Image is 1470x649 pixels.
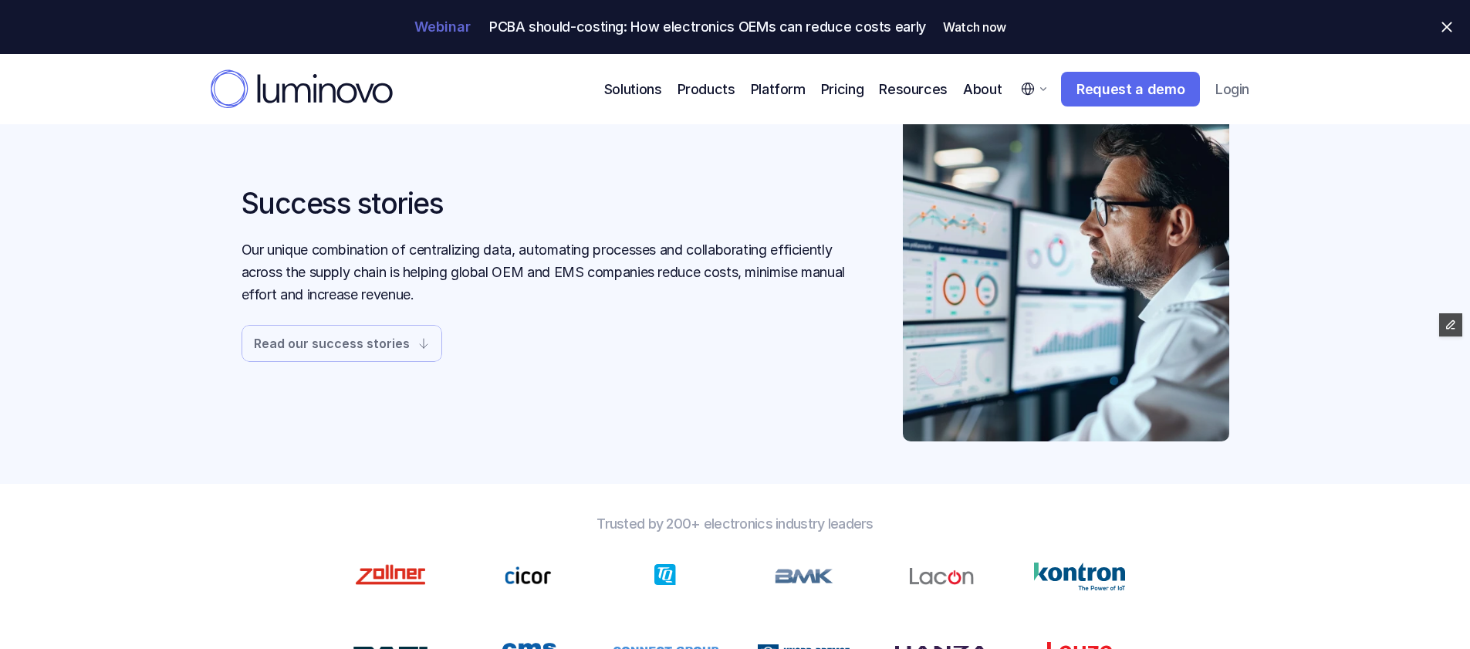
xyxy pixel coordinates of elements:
a: Pricing [821,79,863,100]
p: Products [678,79,735,100]
button: Edit Framer Content [1439,313,1462,336]
p: Watch now [943,21,1006,33]
a: Read our success stories [242,325,442,362]
p: Resources [879,79,948,100]
img: zollner logo [775,552,833,601]
img: zollner logo [505,559,552,591]
img: Electronics professional looking at a dashboard on a computer screen [903,107,1228,441]
p: Platform [751,79,806,100]
p: Webinar [414,21,471,33]
img: Lacon [910,552,974,601]
p: PCBA should-costing: How electronics OEMs can reduce costs early [489,19,926,35]
p: Trusted by 200+ electronics industry leaders [334,515,1137,533]
p: Request a demo [1076,81,1184,98]
p: Solutions [604,79,662,100]
a: Request a demo [1061,72,1200,107]
p: Read our success stories [254,337,410,350]
p: Login [1215,81,1249,98]
p: Our unique combination of centralizing data, automating processes and collaborating efficiently a... [242,239,854,306]
a: Watch now [931,12,1019,42]
a: Login [1205,73,1259,106]
p: About [963,79,1002,100]
h1: Success stories [242,187,854,221]
img: Zollner [350,561,430,590]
